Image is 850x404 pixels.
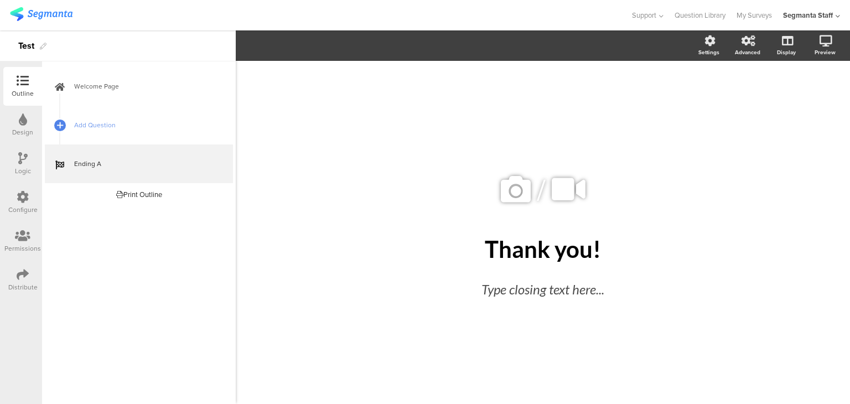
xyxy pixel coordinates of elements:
[74,81,216,92] span: Welcome Page
[12,127,33,137] div: Design
[74,158,216,169] span: Ending A
[15,166,31,176] div: Logic
[783,10,833,20] div: Segmanta Staff
[4,244,41,253] div: Permissions
[338,235,748,263] div: Thank you!
[8,282,38,292] div: Distribute
[377,279,709,299] div: Type closing text here...
[74,120,216,131] span: Add Question
[45,67,233,106] a: Welcome Page
[815,48,836,56] div: Preview
[698,48,719,56] div: Settings
[8,205,38,215] div: Configure
[10,7,72,21] img: segmanta logo
[777,48,796,56] div: Display
[537,168,546,212] span: /
[735,48,760,56] div: Advanced
[12,89,34,99] div: Outline
[632,10,656,20] span: Support
[116,189,162,200] div: Print Outline
[18,37,34,55] div: Test
[45,144,233,183] a: Ending A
